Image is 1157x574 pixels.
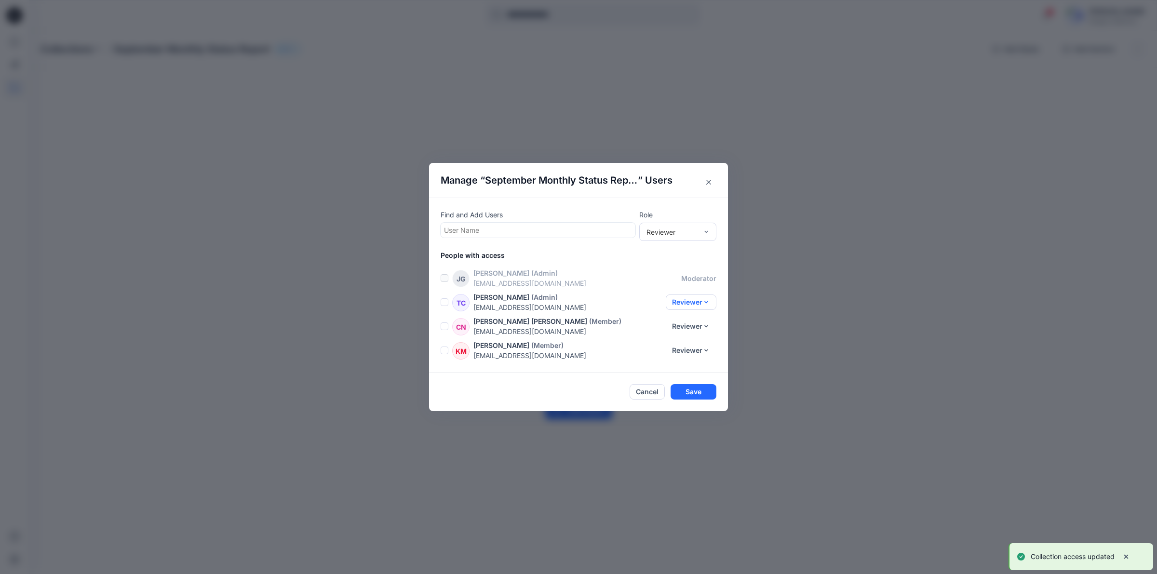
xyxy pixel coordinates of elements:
[639,210,716,220] p: Role
[441,210,635,220] p: Find and Add Users
[531,340,564,350] p: (Member)
[1031,551,1115,562] p: Collection access updated
[1005,539,1157,574] div: Notifications-bottom-right
[452,270,470,287] div: JG
[441,174,676,186] h4: Manage “ ” Users
[630,384,665,400] button: Cancel
[473,316,587,326] p: [PERSON_NAME] [PERSON_NAME]
[666,294,716,310] button: Reviewer
[666,319,716,334] button: Reviewer
[473,302,666,312] p: [EMAIL_ADDRESS][DOMAIN_NAME]
[452,294,470,311] div: TC
[531,292,558,302] p: (Admin)
[452,318,470,335] div: CN
[452,342,470,360] div: KM
[473,340,529,350] p: [PERSON_NAME]
[666,343,716,358] button: Reviewer
[441,250,728,260] p: People with access
[485,174,638,186] span: September Monthly Status Report
[473,268,529,278] p: [PERSON_NAME]
[473,350,666,360] p: [EMAIL_ADDRESS][DOMAIN_NAME]
[531,268,558,278] p: (Admin)
[473,292,529,302] p: [PERSON_NAME]
[589,316,621,326] p: (Member)
[701,174,716,190] button: Close
[473,326,666,336] p: [EMAIL_ADDRESS][DOMAIN_NAME]
[646,227,698,237] div: Reviewer
[671,384,716,400] button: Save
[681,273,716,283] p: moderator
[473,278,681,288] p: [EMAIL_ADDRESS][DOMAIN_NAME]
